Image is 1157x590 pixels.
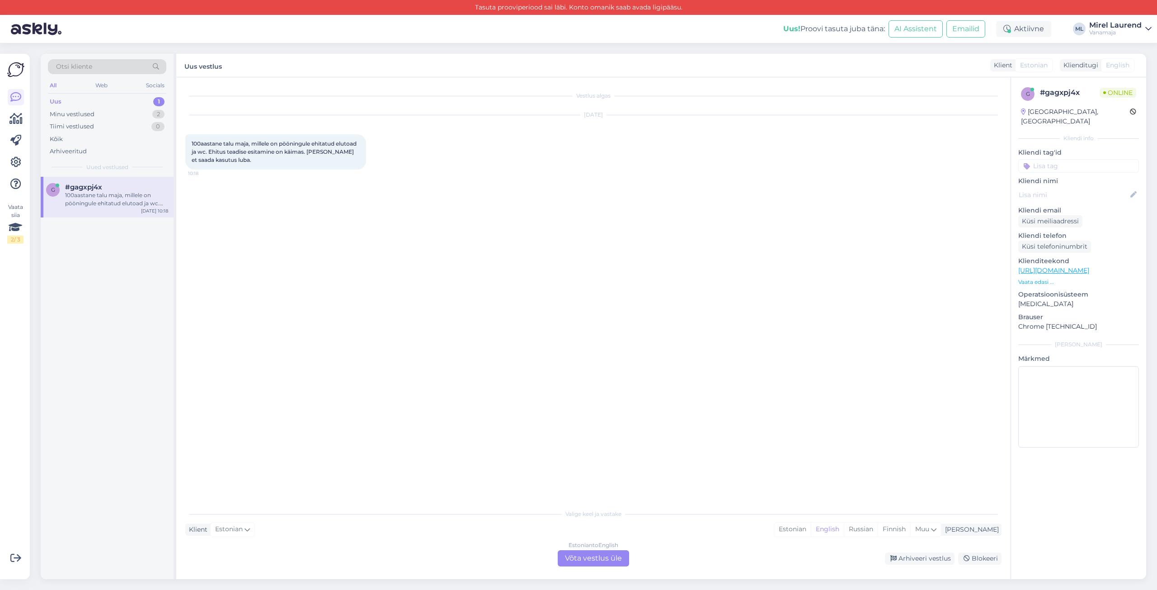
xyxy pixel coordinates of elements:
[915,525,929,533] span: Muu
[1018,241,1091,253] div: Küsi telefoninumbrit
[1106,61,1129,70] span: English
[1060,61,1098,70] div: Klienditugi
[153,97,165,106] div: 1
[990,61,1012,70] div: Klient
[7,203,24,244] div: Vaata siia
[1018,134,1139,142] div: Kliendi info
[50,97,61,106] div: Uus
[50,110,94,119] div: Minu vestlused
[152,110,165,119] div: 2
[65,191,168,208] div: 100aastane talu maja, millele on pööningule ehitatud elutoad ja wc. Ehitus teadise esitamine on k...
[184,59,222,71] label: Uus vestlus
[1020,61,1048,70] span: Estonian
[1089,22,1142,29] div: Mirel Laurend
[144,80,166,91] div: Socials
[1018,159,1139,173] input: Lisa tag
[1089,29,1142,36] div: Vanamaja
[774,523,811,536] div: Estonian
[1018,256,1139,266] p: Klienditeekond
[94,80,109,91] div: Web
[878,523,910,536] div: Finnish
[1018,266,1089,274] a: [URL][DOMAIN_NAME]
[1018,148,1139,157] p: Kliendi tag'id
[1018,340,1139,349] div: [PERSON_NAME]
[50,122,94,131] div: Tiimi vestlused
[958,552,1002,565] div: Blokeeri
[192,140,358,163] span: 100aastane talu maja, millele on pööningule ehitatud elutoad ja wc. Ehitus teadise esitamine on k...
[885,552,955,565] div: Arhiveeri vestlus
[889,20,943,38] button: AI Assistent
[185,111,1002,119] div: [DATE]
[151,122,165,131] div: 0
[1026,90,1030,97] span: g
[783,24,800,33] b: Uus!
[86,163,128,171] span: Uued vestlused
[7,236,24,244] div: 2 / 3
[1018,215,1082,227] div: Küsi meiliaadressi
[185,92,1002,100] div: Vestlus algas
[56,62,92,71] span: Otsi kliente
[844,523,878,536] div: Russian
[50,147,87,156] div: Arhiveeritud
[558,550,629,566] div: Võta vestlus üle
[7,61,24,78] img: Askly Logo
[48,80,58,91] div: All
[1018,299,1139,309] p: [MEDICAL_DATA]
[1018,312,1139,322] p: Brauser
[1089,22,1152,36] a: Mirel LaurendVanamaja
[569,541,618,549] div: Estonian to English
[1040,87,1100,98] div: # gagxpj4x
[188,170,222,177] span: 10:18
[215,524,243,534] span: Estonian
[1018,176,1139,186] p: Kliendi nimi
[1018,322,1139,331] p: Chrome [TECHNICAL_ID]
[941,525,999,534] div: [PERSON_NAME]
[51,186,55,193] span: g
[1018,231,1139,241] p: Kliendi telefon
[946,20,985,38] button: Emailid
[1018,290,1139,299] p: Operatsioonisüsteem
[185,510,1002,518] div: Valige keel ja vastake
[1100,88,1136,98] span: Online
[1018,206,1139,215] p: Kliendi email
[996,21,1051,37] div: Aktiivne
[1018,278,1139,286] p: Vaata edasi ...
[1021,107,1130,126] div: [GEOGRAPHIC_DATA], [GEOGRAPHIC_DATA]
[185,525,207,534] div: Klient
[1019,190,1129,200] input: Lisa nimi
[50,135,63,144] div: Kõik
[1073,23,1086,35] div: ML
[141,208,168,214] div: [DATE] 10:18
[1018,354,1139,363] p: Märkmed
[811,523,844,536] div: English
[65,183,102,191] span: #gagxpj4x
[783,24,885,34] div: Proovi tasuta juba täna:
